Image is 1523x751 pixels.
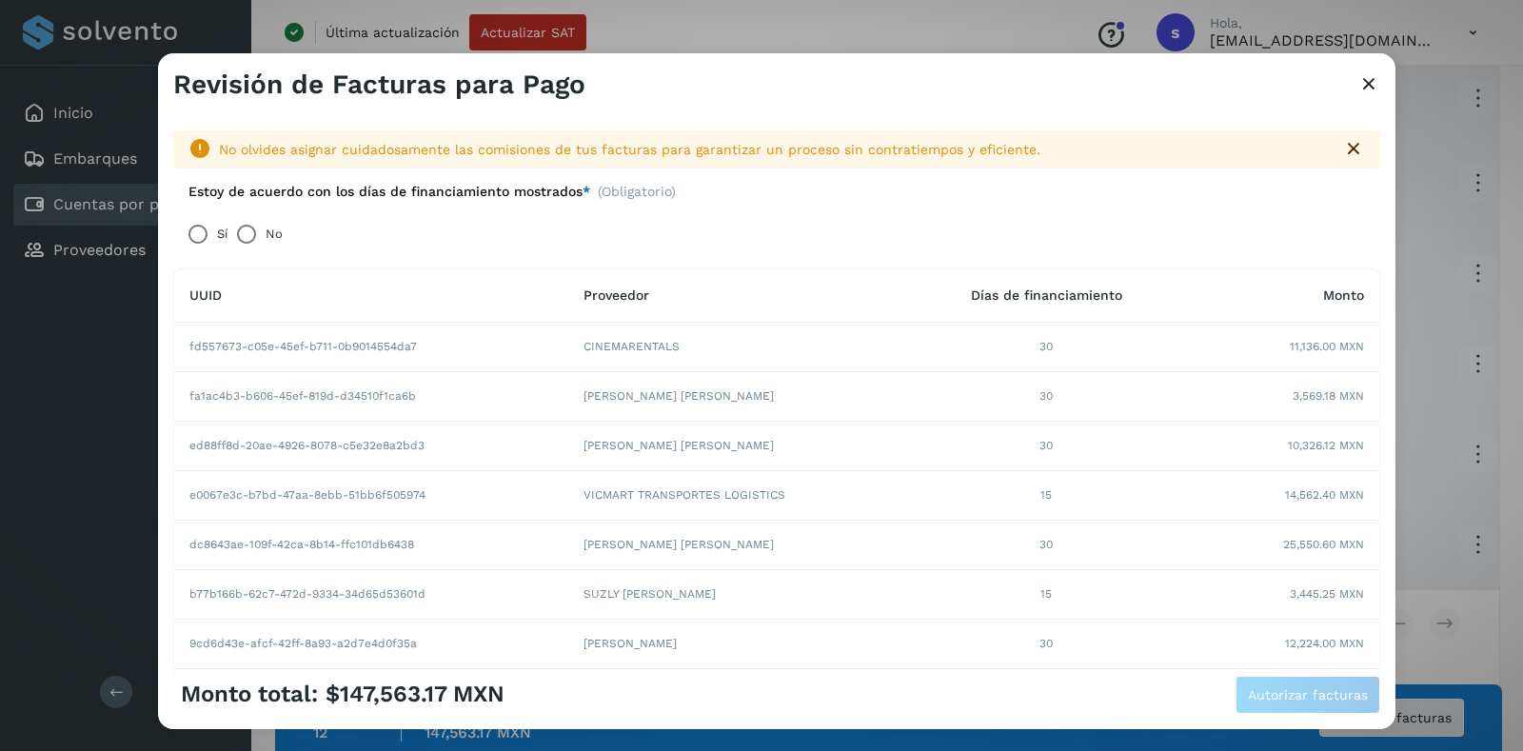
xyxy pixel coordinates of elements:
td: fd557673-c05e-45ef-b711-0b9014554da7 [174,323,568,372]
span: 3,445.25 MXN [1290,585,1364,603]
span: 3,569.18 MXN [1293,387,1364,405]
td: b77b166b-62c7-472d-9334-34d65d53601d [174,570,568,620]
label: Estoy de acuerdo con los días de financiamiento mostrados [188,184,590,200]
td: 15 [912,570,1180,620]
span: UUID [189,287,222,303]
td: ed88ff8d-20ae-4926-8078-c5e32e8a2bd3 [174,422,568,471]
span: 25,550.60 MXN [1283,536,1364,553]
span: $147,563.17 MXN [326,681,504,708]
td: 15 [912,471,1180,521]
span: 12,224.00 MXN [1285,635,1364,652]
span: 14,562.40 MXN [1285,486,1364,504]
td: [PERSON_NAME] [PERSON_NAME] [568,422,912,471]
td: [PERSON_NAME] [PERSON_NAME] [568,521,912,570]
h3: Revisión de Facturas para Pago [173,68,585,100]
td: 30 [912,620,1180,669]
td: SUZLY [PERSON_NAME] [568,570,912,620]
td: 30 [912,422,1180,471]
span: 11,136.00 MXN [1290,338,1364,355]
span: Monto [1323,287,1364,303]
td: 30 [912,323,1180,372]
label: Sí [217,215,227,253]
td: e0067e3c-b7bd-47aa-8ebb-51bb6f505974 [174,471,568,521]
td: 30 [912,521,1180,570]
span: 10,326.12 MXN [1288,437,1364,454]
td: 30 [912,372,1180,422]
span: Proveedor [583,287,649,303]
div: No olvides asignar cuidadosamente las comisiones de tus facturas para garantizar un proceso sin c... [219,140,1327,160]
td: 45 [912,669,1180,719]
span: (Obligatorio) [598,184,676,208]
td: CINEMARENTALS [568,323,912,372]
td: VICMART TRANSPORTES LOGISTICS [568,471,912,521]
label: No [266,215,283,253]
td: fa1ac4b3-b606-45ef-819d-d34510f1ca6b [174,372,568,422]
span: Monto total: [181,681,318,708]
td: [PERSON_NAME] [PERSON_NAME] [568,669,912,719]
td: 90656599-f540-4f7d-91b3-69e8cc7be5e5 [174,669,568,719]
button: Autorizar facturas [1236,676,1380,714]
td: dc8643ae-109f-42ca-8b14-ffc101db6438 [174,521,568,570]
span: Días de financiamiento [971,287,1122,303]
td: [PERSON_NAME] [568,620,912,669]
td: 9cd6d43e-afcf-42ff-8a93-a2d7e4d0f35a [174,620,568,669]
span: Autorizar facturas [1248,688,1368,702]
td: [PERSON_NAME] [PERSON_NAME] [568,372,912,422]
